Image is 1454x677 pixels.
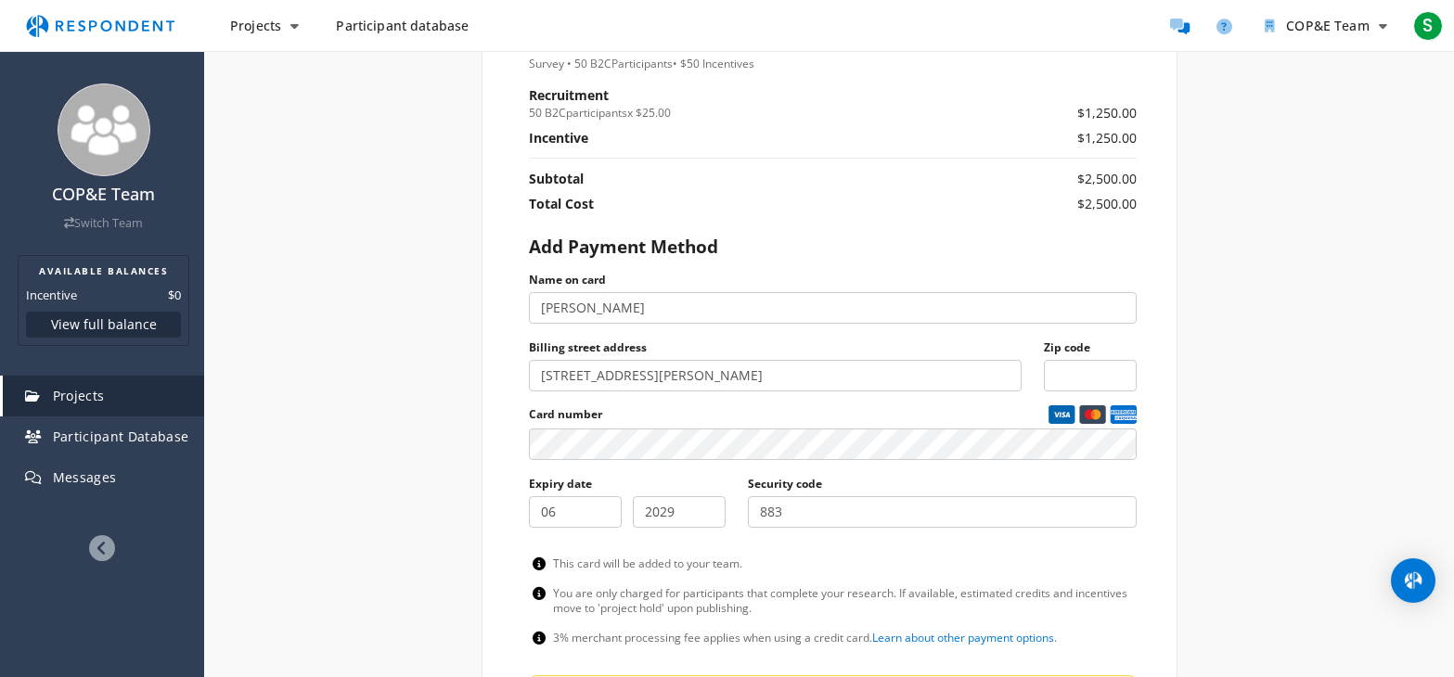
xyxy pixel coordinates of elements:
[529,477,592,492] label: Expiry date
[529,195,958,220] th: Total Cost
[529,292,1137,324] input: Full name
[1079,405,1106,424] img: mastercard credit card logo
[336,17,469,34] span: Participant database
[566,105,627,121] ng-pluralize: participants
[26,263,181,278] h2: AVAILABLE BALANCES
[1161,7,1198,45] a: Message participants
[957,129,1136,159] td: Incentive cost
[748,477,822,492] label: Security code
[1286,17,1369,34] span: COP&E Team
[15,8,186,44] img: respondent-logo.png
[529,57,1137,71] h4: Survey • 50 B2C • $50 Incentives
[529,86,1137,645] section: Project breakdown summary
[53,387,105,404] span: Projects
[529,158,958,195] th: Subtotal
[26,312,181,338] button: View full balance
[1250,9,1402,43] button: COP&E Team
[64,215,143,231] a: Switch Team
[529,496,622,528] input: MM
[611,56,673,71] ng-pluralize: Participants
[1049,405,1075,424] img: visa credit card logo
[58,83,150,176] img: team_avatar_256.png
[553,586,1133,616] p: You are only charged for participants that complete your research. If available, estimated credit...
[957,158,1136,195] td: Subtotal cost
[872,630,1054,645] a: Learn about other payment options
[1110,405,1137,424] img: amex credit card logo
[529,86,958,129] th: Recruitment
[215,9,314,43] button: Projects
[529,235,718,259] h2: Add Payment Method
[53,468,117,486] span: Messages
[529,129,958,159] th: Incentive
[957,86,1136,129] td: Recruitment cost
[553,631,1057,645] p: 3% merchant processing fee applies when using a credit card. .
[529,407,1045,422] span: Card number
[529,340,647,355] label: Billing street address
[529,104,958,121] small: 50 B2C x $25.00
[1413,11,1443,41] span: S
[529,35,1137,71] section: Project overview
[633,496,726,528] input: YYYY
[1044,340,1090,355] label: Zip code
[230,17,281,34] span: Projects
[1205,7,1242,45] a: Help and support
[1391,558,1435,603] div: Open Intercom Messenger
[168,286,181,304] dd: $0
[26,286,77,304] dt: Incentive
[12,185,195,204] h4: COP&E Team
[18,255,189,346] section: Balance summary
[529,360,1022,391] input: Street address
[53,428,189,445] span: Participant Database
[957,195,1136,220] td: Total cost
[321,9,483,43] a: Participant database
[553,556,742,571] p: This card will be added to your team.
[529,273,606,287] label: Name on card
[1409,9,1447,43] button: S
